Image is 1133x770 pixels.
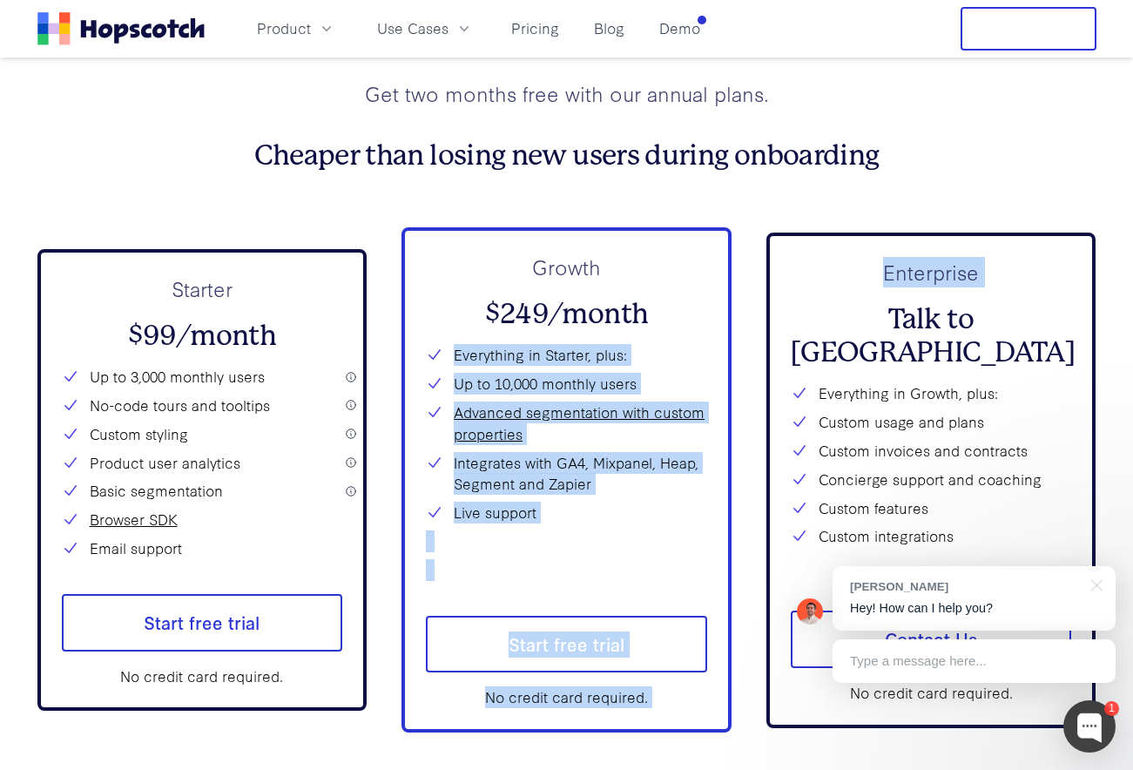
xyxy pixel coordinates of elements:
h2: Talk to [GEOGRAPHIC_DATA] [791,303,1072,370]
p: Enterprise [791,257,1072,287]
li: Custom styling [62,423,343,445]
button: Product [246,14,346,43]
li: Basic segmentation [62,480,343,502]
div: [PERSON_NAME] [850,578,1081,595]
li: Custom integrations [791,525,1072,547]
li: Custom features [791,497,1072,519]
h2: $249/month [426,298,707,331]
a: Start free trial [62,594,343,652]
li: No-code tours and tooltips [62,395,343,416]
a: Start free trial [426,616,707,673]
li: Up to 10,000 monthly users [426,373,707,395]
li: Everything in Starter, plus: [426,344,707,366]
button: Use Cases [367,14,483,43]
a: Home [37,12,205,45]
div: No credit card required. [62,665,343,687]
li: Product user analytics [62,452,343,474]
div: 1 [1104,701,1119,716]
p: Growth [426,252,707,282]
li: Email support [62,537,343,559]
p: Starter [62,274,343,304]
h3: Cheaper than losing new users during onboarding [37,139,1096,172]
a: Advanced segmentation with custom properties [454,402,707,445]
a: Demo [652,14,707,43]
a: Pricing [504,14,566,43]
li: Everything in Growth, plus: [791,382,1072,404]
li: Live support [426,502,707,523]
li: Custom usage and plans [791,411,1072,433]
li: Integrates with GA4, Mixpanel, Heap, Segment and Zapier [426,452,707,496]
div: Type a message here... [833,639,1116,683]
span: Product [257,17,311,39]
li: Concierge support and coaching [791,469,1072,490]
p: Get two months free with our annual plans. [37,78,1096,109]
p: Hey! How can I help you? [850,599,1098,618]
a: Blog [587,14,631,43]
li: Custom invoices and contracts [791,440,1072,462]
button: Free Trial [961,7,1096,51]
div: No credit card required. [791,682,1072,704]
span: Use Cases [377,17,448,39]
a: Browser SDK [90,509,178,530]
img: Mark Spera [797,598,823,625]
div: No credit card required. [426,686,707,708]
a: Contact Us [791,611,1072,668]
li: Up to 3,000 monthly users [62,366,343,388]
h2: $99/month [62,320,343,353]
